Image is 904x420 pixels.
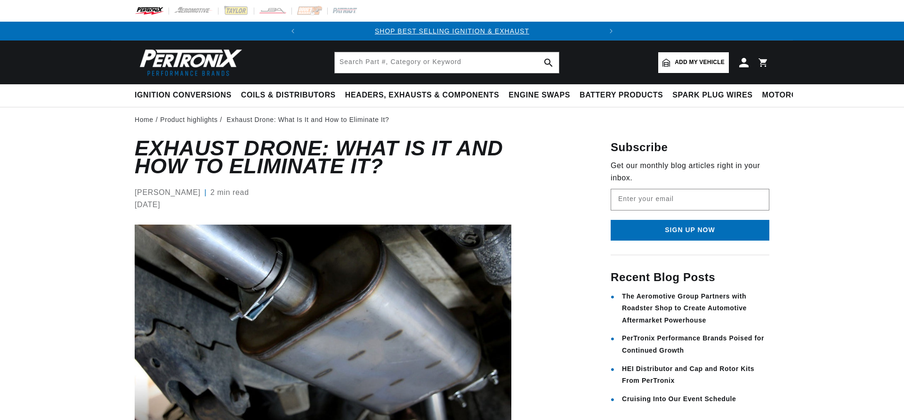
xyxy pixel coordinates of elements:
[622,395,736,403] a: Cruising Into Our Event Schedule
[611,269,769,285] h5: Recent Blog Posts
[762,90,818,100] span: Motorcycle
[622,334,764,354] a: PerTronix Performance Brands Poised for Continued Growth
[575,84,668,106] summary: Battery Products
[135,46,243,79] img: Pertronix
[302,26,602,36] div: 1 of 2
[622,292,747,324] a: The Aeromotive Group Partners with Roadster Shop to Create Automotive Aftermarket Powerhouse
[135,84,236,106] summary: Ignition Conversions
[135,186,201,199] span: [PERSON_NAME]
[622,365,754,385] a: HEI Distributor and Cap and Rotor Kits From PerTronix
[210,186,249,199] span: 2 min read
[236,84,340,106] summary: Coils & Distributors
[241,90,336,100] span: Coils & Distributors
[375,27,529,35] a: SHOP BEST SELLING IGNITION & EXHAUST
[672,90,752,100] span: Spark Plug Wires
[283,22,302,40] button: Translation missing: en.sections.announcements.previous_announcement
[658,52,729,73] a: Add my vehicle
[580,90,663,100] span: Battery Products
[611,220,769,241] button: Subscribe
[611,189,769,210] input: Email
[135,139,511,176] h1: Exhaust Drone: What Is It and How to Eliminate It?
[668,84,757,106] summary: Spark Plug Wires
[302,26,602,36] div: Announcement
[135,114,153,125] a: Home
[611,160,769,184] p: Get our monthly blog articles right in your inbox.
[135,114,769,125] nav: breadcrumbs
[508,90,570,100] span: Engine Swaps
[340,84,504,106] summary: Headers, Exhausts & Components
[111,22,793,40] slideshow-component: Translation missing: en.sections.announcements.announcement_bar
[335,52,559,73] input: Search Part #, Category or Keyword
[611,139,769,155] h5: Subscribe
[758,84,823,106] summary: Motorcycle
[345,90,499,100] span: Headers, Exhausts & Components
[135,90,232,100] span: Ignition Conversions
[160,114,218,125] a: Product highlights
[538,52,559,73] button: search button
[135,199,160,211] time: [DATE]
[602,22,621,40] button: Translation missing: en.sections.announcements.next_announcement
[226,114,389,125] li: Exhaust Drone: What Is It and How to Eliminate It?
[504,84,575,106] summary: Engine Swaps
[675,58,725,67] span: Add my vehicle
